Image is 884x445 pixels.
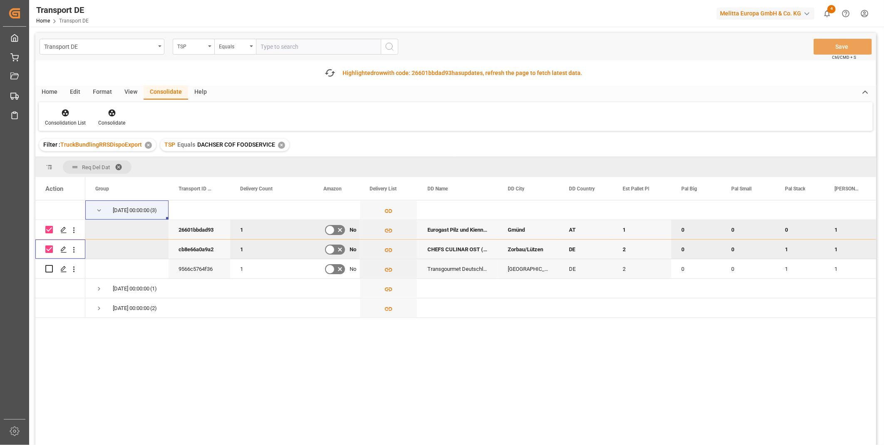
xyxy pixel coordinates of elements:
[824,220,878,239] div: 1
[717,5,818,21] button: Melitta Europa GmbH & Co. KG
[144,85,188,100] div: Consolidate
[113,279,149,298] div: [DATE] 00:00:00
[35,220,85,240] div: Press SPACE to deselect this row.
[818,4,837,23] button: show 4 new notifications
[731,186,752,192] span: Pal Small
[35,259,85,279] div: Press SPACE to select this row.
[717,7,814,20] div: Melitta Europa GmbH & Co. KG
[179,186,213,192] span: Transport ID Logward
[64,85,87,100] div: Edit
[164,141,175,148] span: TSP
[671,240,721,259] div: 0
[569,186,595,192] span: DD Country
[417,240,498,259] div: CHEFS CULINAR OST (ZORBAU)
[60,141,142,148] span: TruckBundlingRRSDispoExport
[150,299,157,318] span: (2)
[623,186,649,192] span: Est Pallet Pl
[427,186,448,192] span: DD Name
[98,119,125,127] div: Consolidate
[832,54,856,60] span: Ctrl/CMD + S
[613,240,671,259] div: 2
[36,4,89,16] div: Transport DE
[721,240,775,259] div: 0
[169,259,230,278] div: 9566c5764f36
[214,39,256,55] button: open menu
[370,186,397,192] span: Delivery List
[35,279,85,298] div: Press SPACE to select this row.
[452,70,461,76] span: has
[834,186,860,192] span: [PERSON_NAME]
[230,240,313,259] div: 1
[113,201,149,220] div: [DATE] 00:00:00
[381,39,398,55] button: search button
[721,259,775,278] div: 0
[169,240,230,259] div: cb8e66a0a9a2
[150,279,157,298] span: (1)
[775,220,824,239] div: 0
[613,220,671,239] div: 1
[837,4,855,23] button: Help Center
[82,164,110,170] span: Req Del Dat
[278,142,285,149] div: ✕
[230,220,313,239] div: 1
[824,240,878,259] div: 1
[498,220,559,239] div: Gmünd
[785,186,805,192] span: Pal Stack
[721,220,775,239] div: 0
[827,5,836,13] span: 4
[45,119,86,127] div: Consolidation List
[671,259,721,278] div: 0
[150,201,157,220] span: (3)
[177,141,195,148] span: Equals
[814,39,872,55] button: Save
[559,220,613,239] div: AT
[498,240,559,259] div: Zorbau/Lützen
[613,259,671,278] div: 2
[417,259,498,278] div: Transgourmet Deutschland GmbH Co
[412,70,452,76] span: 26601bbdad93
[87,85,118,100] div: Format
[671,220,721,239] div: 0
[775,240,824,259] div: 1
[145,142,152,149] div: ✕
[45,185,63,192] div: Action
[508,186,524,192] span: DD City
[219,41,247,50] div: Equals
[350,260,356,279] span: No
[44,41,155,51] div: Transport DE
[374,70,383,76] span: row
[323,186,342,192] span: Amazon
[230,259,313,278] div: 1
[40,39,164,55] button: open menu
[35,200,85,220] div: Press SPACE to select this row.
[256,39,381,55] input: Type to search
[35,240,85,259] div: Press SPACE to deselect this row.
[197,141,275,148] span: DACHSER COF FOODSERVICE
[343,69,582,77] div: Highlighted with code: updates, refresh the page to fetch latest data.
[350,220,356,240] span: No
[173,39,214,55] button: open menu
[113,299,149,318] div: [DATE] 00:00:00
[177,41,206,50] div: TSP
[95,186,109,192] span: Group
[775,259,824,278] div: 1
[559,259,613,278] div: DE
[559,240,613,259] div: DE
[498,259,559,278] div: [GEOGRAPHIC_DATA]/[GEOGRAPHIC_DATA]
[36,18,50,24] a: Home
[240,186,273,192] span: Delivery Count
[188,85,213,100] div: Help
[417,220,498,239] div: Eurogast Pilz und Kiennast Handels
[681,186,697,192] span: Pal Big
[35,298,85,318] div: Press SPACE to select this row.
[169,220,230,239] div: 26601bbdad93
[35,85,64,100] div: Home
[118,85,144,100] div: View
[824,259,878,278] div: 1
[43,141,60,148] span: Filter :
[350,240,356,259] span: No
